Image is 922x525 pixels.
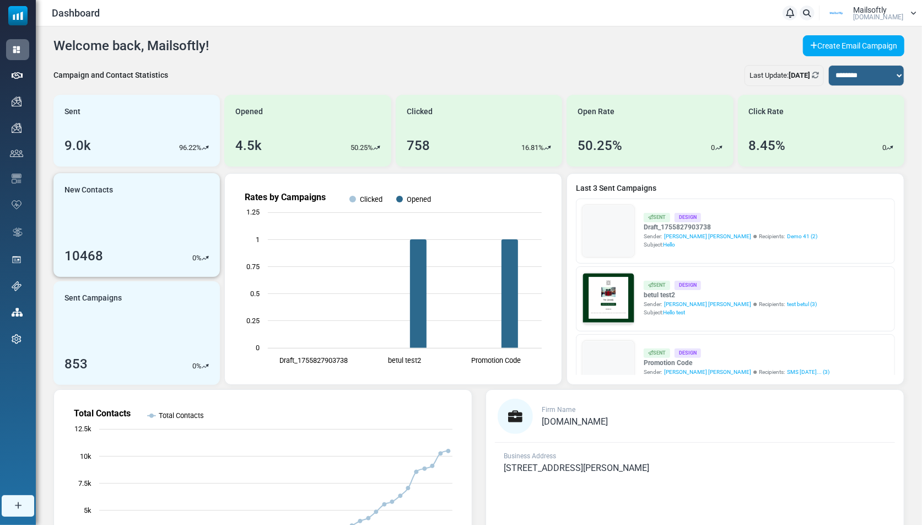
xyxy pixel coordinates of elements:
a: User Logo Mailsoftly [DOMAIN_NAME] [823,5,916,22]
div: Design [675,213,701,222]
span: Hello test [663,309,685,315]
div: Sender: Recipients: [644,232,817,240]
div: % [192,253,209,264]
a: Last 3 Sent Campaigns [576,183,895,194]
text: 5k [84,506,91,515]
p: 0 [192,361,196,372]
p: 0 [192,253,196,264]
span: [PERSON_NAME] [PERSON_NAME] [664,300,751,308]
div: Design [675,349,701,358]
img: User Logo [823,5,850,22]
p: 16.81% [521,142,544,153]
span: [DOMAIN_NAME] [542,416,608,427]
span: Sent [64,106,80,117]
div: 50.25% [578,136,622,156]
span: Open Rate [578,106,614,117]
span: Click Rate [749,106,784,117]
text: 0 [256,344,260,352]
a: Draft_1755827903738 [644,222,817,232]
div: 8.45% [749,136,786,156]
img: landing_pages.svg [12,255,21,265]
svg: Rates by Campaigns [234,183,553,376]
span: Mailsoftly [853,6,887,14]
text: 10k [80,452,91,460]
span: Clicked [407,106,433,117]
text: Draft_1755827903738 [279,356,348,365]
a: New Contacts 10468 0% [53,173,220,277]
text: 0.25 [246,317,260,325]
a: [DOMAIN_NAME] [542,417,608,426]
text: Total Contacts [159,411,204,420]
text: 1.25 [246,208,260,216]
img: campaigns-icon.png [12,123,21,133]
h4: Welcome back, Mailsoftly! [53,38,209,54]
div: 758 [407,136,430,156]
p: 0 [882,142,886,153]
p: 96.22% [179,142,202,153]
div: 853 [64,354,88,374]
span: New Contacts [64,184,113,196]
img: settings-icon.svg [12,334,21,344]
img: contacts-icon.svg [10,149,23,157]
span: Firm Name [542,406,575,414]
text: Total Contacts [74,408,131,419]
p: Lorem ipsum dolor sit amet, consectetur adipiscing elit, sed do eiusmod tempor incididunt [58,290,322,300]
a: Refresh Stats [812,71,819,79]
text: Promotion Code [472,356,521,365]
span: Dashboard [52,6,100,20]
text: 12.5k [74,425,91,433]
a: test betul (3) [787,300,817,308]
div: 4.5k [235,136,262,156]
div: Sent [644,213,670,222]
span: Business Address [504,452,556,460]
a: betul test2 [644,290,817,300]
div: Sender: Recipients: [644,300,817,308]
div: Subject: [644,240,817,249]
div: Last Update: [745,65,824,86]
span: Hello [663,242,675,248]
p: 0 [711,142,715,153]
a: Promotion Code [644,358,829,368]
text: 0.75 [246,262,260,271]
img: email-templates-icon.svg [12,174,21,184]
text: Clicked [360,195,382,203]
img: dashboard-icon-active.svg [12,45,21,55]
a: Create Email Campaign [803,35,904,56]
text: Rates by Campaigns [245,192,326,202]
span: Sent Campaigns [64,292,122,304]
a: Shop Now and Save Big! [134,219,247,239]
a: Demo 41 (2) [787,232,817,240]
div: 10468 [64,246,103,266]
a: SMS [DATE]... (3) [787,368,829,376]
div: Sender: Recipients: [644,368,829,376]
span: [STREET_ADDRESS][PERSON_NAME] [504,463,649,473]
strong: Shop Now and Save Big! [145,224,236,233]
text: betul test2 [389,356,422,365]
img: mailsoftly_icon_blue_white.svg [8,6,28,25]
span: [PERSON_NAME] [PERSON_NAME] [664,368,751,376]
b: [DATE] [789,71,810,79]
div: Sent [644,281,670,290]
text: Opened [407,195,431,203]
img: support-icon.svg [12,281,21,291]
span: [PERSON_NAME] [PERSON_NAME] [664,232,751,240]
img: campaigns-icon.png [12,97,21,106]
img: workflow.svg [12,226,24,239]
img: domain-health-icon.svg [12,200,21,209]
div: Campaign and Contact Statistics [53,69,168,81]
text: 0.5 [250,290,260,298]
span: [DOMAIN_NAME] [853,14,903,20]
text: 1 [256,235,260,244]
div: Subject: [644,308,817,317]
div: % [192,361,209,372]
strong: Follow Us [169,261,211,270]
div: 9.0k [64,136,91,156]
div: Sent [644,349,670,358]
div: Design [675,281,701,290]
h1: Test {(email)} [50,191,331,208]
text: 7.5k [78,479,91,488]
span: Opened [235,106,263,117]
p: 50.25% [351,142,373,153]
